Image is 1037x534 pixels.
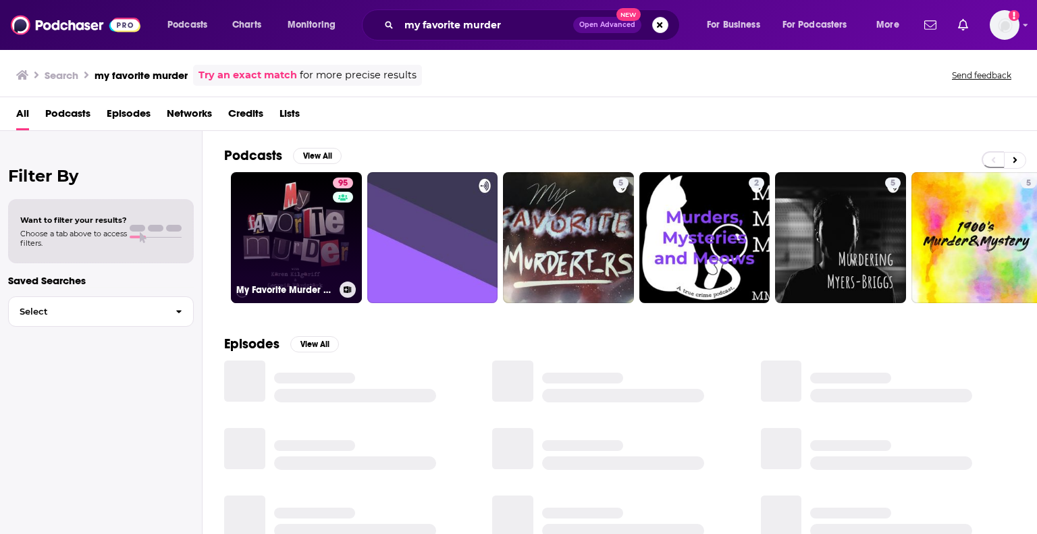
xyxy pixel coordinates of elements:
button: open menu [867,14,916,36]
a: Charts [223,14,269,36]
a: Episodes [107,103,151,130]
a: Try an exact match [198,68,297,83]
a: 5 [885,178,901,188]
p: Saved Searches [8,274,194,287]
button: View All [290,336,339,352]
span: More [876,16,899,34]
h3: my favorite murder [95,69,188,82]
a: 95My Favorite Murder with [PERSON_NAME] and [US_STATE][PERSON_NAME] [231,172,362,303]
span: Choose a tab above to access filters. [20,229,127,248]
svg: Add a profile image [1009,10,1019,21]
button: Show profile menu [990,10,1019,40]
h2: Podcasts [224,147,282,164]
span: 5 [618,177,623,190]
button: View All [293,148,342,164]
a: 2 [749,178,764,188]
span: Open Advanced [579,22,635,28]
button: open menu [697,14,777,36]
span: Want to filter your results? [20,215,127,225]
a: Credits [228,103,263,130]
button: open menu [774,14,867,36]
a: PodcastsView All [224,147,342,164]
span: for more precise results [300,68,417,83]
a: 5 [503,172,634,303]
span: 95 [338,177,348,190]
span: For Business [707,16,760,34]
a: 5 [1021,178,1036,188]
h2: Filter By [8,166,194,186]
a: 5 [613,178,629,188]
a: Show notifications dropdown [919,14,942,36]
span: Monitoring [288,16,336,34]
input: Search podcasts, credits, & more... [399,14,573,36]
a: 2 [639,172,770,303]
a: Show notifications dropdown [953,14,974,36]
button: Select [8,296,194,327]
a: EpisodesView All [224,336,339,352]
a: 5 [775,172,906,303]
button: Send feedback [948,70,1015,81]
img: User Profile [990,10,1019,40]
h2: Episodes [224,336,280,352]
button: open menu [278,14,353,36]
span: Select [9,307,165,316]
span: 2 [754,177,759,190]
h3: Search [45,69,78,82]
button: Open AdvancedNew [573,17,641,33]
a: Lists [280,103,300,130]
div: Search podcasts, credits, & more... [375,9,693,41]
a: Podcasts [45,103,90,130]
span: Charts [232,16,261,34]
span: 5 [1026,177,1031,190]
span: 5 [890,177,895,190]
img: Podchaser - Follow, Share and Rate Podcasts [11,12,140,38]
span: New [616,8,641,21]
span: For Podcasters [782,16,847,34]
span: Logged in as MackenzieCollier [990,10,1019,40]
a: Networks [167,103,212,130]
a: All [16,103,29,130]
span: Podcasts [167,16,207,34]
h3: My Favorite Murder with [PERSON_NAME] and [US_STATE][PERSON_NAME] [236,284,334,296]
a: 95 [333,178,353,188]
button: open menu [158,14,225,36]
